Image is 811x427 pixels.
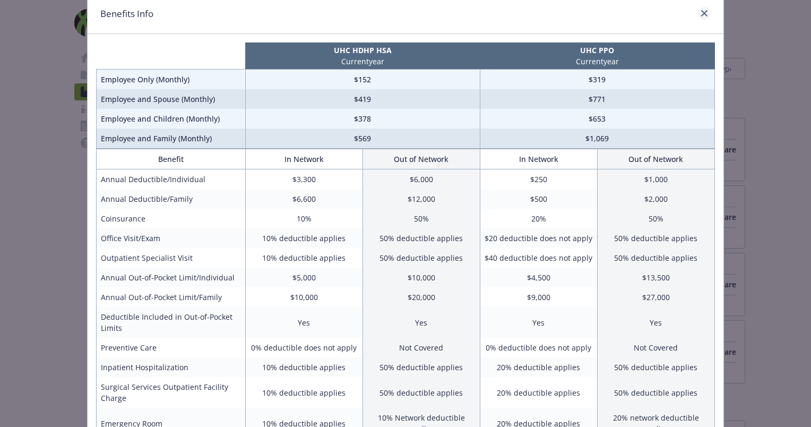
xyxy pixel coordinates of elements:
td: Yes [597,307,714,338]
td: Employee and Family (Monthly) [97,129,246,149]
td: $6,000 [363,169,480,190]
td: Yes [245,307,363,338]
td: $319 [480,70,714,90]
td: $250 [480,169,597,190]
td: 20% deductible applies [480,377,597,408]
td: Not Covered [363,338,480,357]
td: 0% deductible does not apply [245,338,363,357]
td: $4,500 [480,268,597,287]
td: 50% deductible applies [363,228,480,248]
td: Yes [363,307,480,338]
td: $20 deductible does not apply [480,228,597,248]
td: $6,600 [245,189,363,209]
td: Employee and Spouse (Monthly) [97,89,246,109]
th: Benefit [97,149,246,169]
td: 50% [363,209,480,228]
td: $20,000 [363,287,480,307]
td: Annual Out-of-Pocket Limit/Individual [97,268,246,287]
td: Yes [480,307,597,338]
td: 20% deductible applies [480,357,597,377]
a: close [698,7,711,20]
td: $10,000 [245,287,363,307]
th: Out of Network [597,149,714,169]
p: UHC HDHP HSA [247,45,478,56]
td: 10% deductible applies [245,248,363,268]
td: 10% deductible applies [245,228,363,248]
td: Annual Deductible/Individual [97,169,246,190]
td: $152 [245,70,480,90]
td: 10% [245,209,363,228]
td: $10,000 [363,268,480,287]
td: $12,000 [363,189,480,209]
td: $2,000 [597,189,714,209]
td: $5,000 [245,268,363,287]
td: 0% deductible does not apply [480,338,597,357]
td: Coinsurance [97,209,246,228]
h1: Benefits Info [100,7,153,21]
th: In Network [245,149,363,169]
td: 50% deductible applies [363,248,480,268]
td: $3,300 [245,169,363,190]
td: Annual Deductible/Family [97,189,246,209]
td: Outpatient Specialist Visit [97,248,246,268]
td: 50% deductible applies [363,377,480,408]
td: 50% deductible applies [363,357,480,377]
th: intentionally left blank [97,42,246,70]
td: $771 [480,89,714,109]
td: $40 deductible does not apply [480,248,597,268]
td: Preventive Care [97,338,246,357]
td: 20% [480,209,597,228]
td: $500 [480,189,597,209]
td: Office Visit/Exam [97,228,246,248]
td: 50% deductible applies [597,357,714,377]
td: 50% deductible applies [597,248,714,268]
p: UHC PPO [482,45,712,56]
td: 50% deductible applies [597,377,714,408]
td: 50% deductible applies [597,228,714,248]
td: 10% deductible applies [245,377,363,408]
td: Deductible Included in Out-of-Pocket Limits [97,307,246,338]
td: $13,500 [597,268,714,287]
td: $27,000 [597,287,714,307]
td: $653 [480,109,714,129]
td: $569 [245,129,480,149]
th: Out of Network [363,149,480,169]
td: $9,000 [480,287,597,307]
td: Surgical Services Outpatient Facility Charge [97,377,246,408]
td: Employee and Children (Monthly) [97,109,246,129]
td: Inpatient Hospitalization [97,357,246,377]
td: $378 [245,109,480,129]
td: $1,000 [597,169,714,190]
td: $419 [245,89,480,109]
p: Current year [247,56,478,67]
td: $1,069 [480,129,714,149]
p: Current year [482,56,712,67]
td: Employee Only (Monthly) [97,70,246,90]
th: In Network [480,149,597,169]
td: 10% deductible applies [245,357,363,377]
td: 50% [597,209,714,228]
td: Not Covered [597,338,714,357]
td: Annual Out-of-Pocket Limit/Family [97,287,246,307]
